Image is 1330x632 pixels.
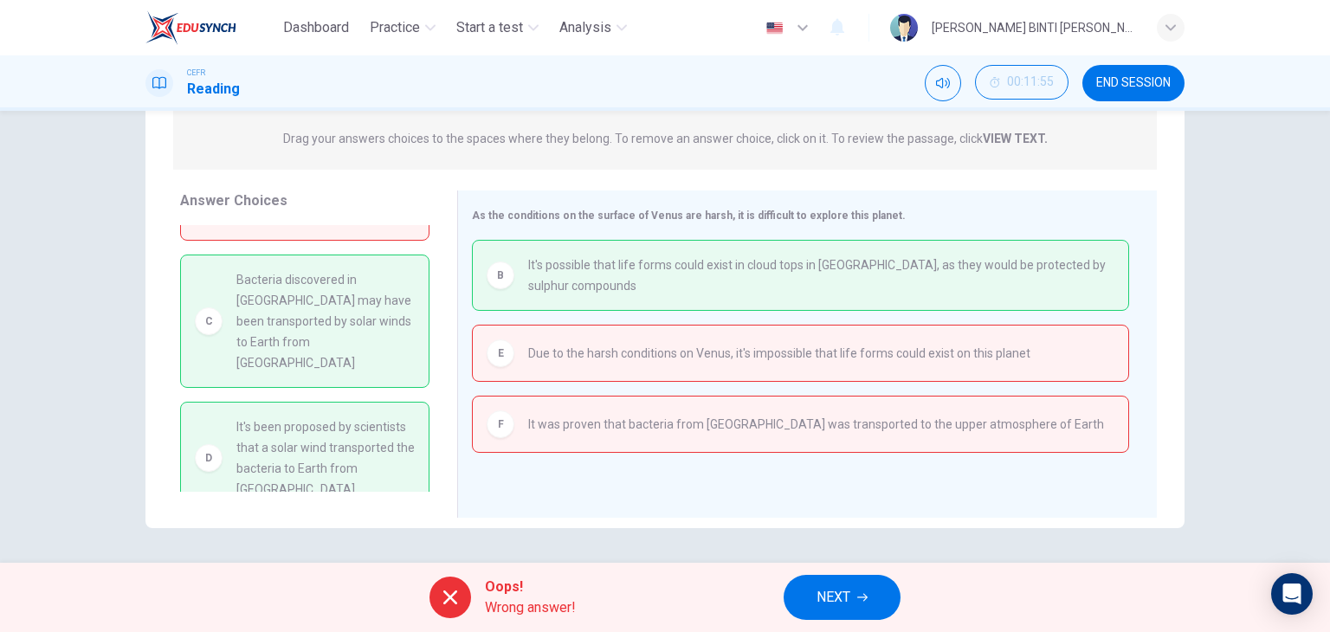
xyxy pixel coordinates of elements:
span: Bacteria discovered in [GEOGRAPHIC_DATA] may have been transported by solar winds to Earth from [... [236,269,415,373]
img: EduSynch logo [145,10,236,45]
span: Practice [370,17,420,38]
span: As the conditions on the surface of Venus are harsh, it is difficult to explore this planet. [472,210,906,222]
a: EduSynch logo [145,10,276,45]
span: It was proven that bacteria from [GEOGRAPHIC_DATA] was transported to the upper atmosphere of Earth [528,414,1104,435]
button: Analysis [552,12,634,43]
span: Analysis [559,17,611,38]
div: Mute [925,65,961,101]
img: en [764,22,785,35]
span: It's been proposed by scientists that a solar wind transported the bacteria to Earth from [GEOGRA... [236,416,415,500]
div: [PERSON_NAME] BINTI [PERSON_NAME] [932,17,1136,38]
span: Wrong answer! [485,597,576,618]
span: Dashboard [283,17,349,38]
div: C [195,307,223,335]
button: Start a test [449,12,546,43]
span: Oops! [485,577,576,597]
span: It's possible that life forms could exist in cloud tops in [GEOGRAPHIC_DATA], as they would be pr... [528,255,1114,296]
span: Answer Choices [180,192,287,209]
span: Start a test [456,17,523,38]
span: 00:11:55 [1007,75,1054,89]
button: 00:11:55 [975,65,1069,100]
div: E [487,339,514,367]
div: Open Intercom Messenger [1271,573,1313,615]
p: Drag your answers choices to the spaces where they belong. To remove an answer choice, click on i... [283,132,1048,145]
button: NEXT [784,575,901,620]
button: Practice [363,12,442,43]
span: END SESSION [1096,76,1171,90]
span: NEXT [817,585,850,609]
div: F [487,410,514,438]
img: Profile picture [890,14,918,42]
h1: Reading [187,79,240,100]
span: Due to the harsh conditions on Venus, it's impossible that life forms could exist on this planet [528,343,1030,364]
button: Dashboard [276,12,356,43]
button: END SESSION [1082,65,1185,101]
div: Hide [975,65,1069,101]
div: D [195,444,223,472]
span: CEFR [187,67,205,79]
strong: VIEW TEXT. [983,132,1048,145]
div: B [487,261,514,289]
